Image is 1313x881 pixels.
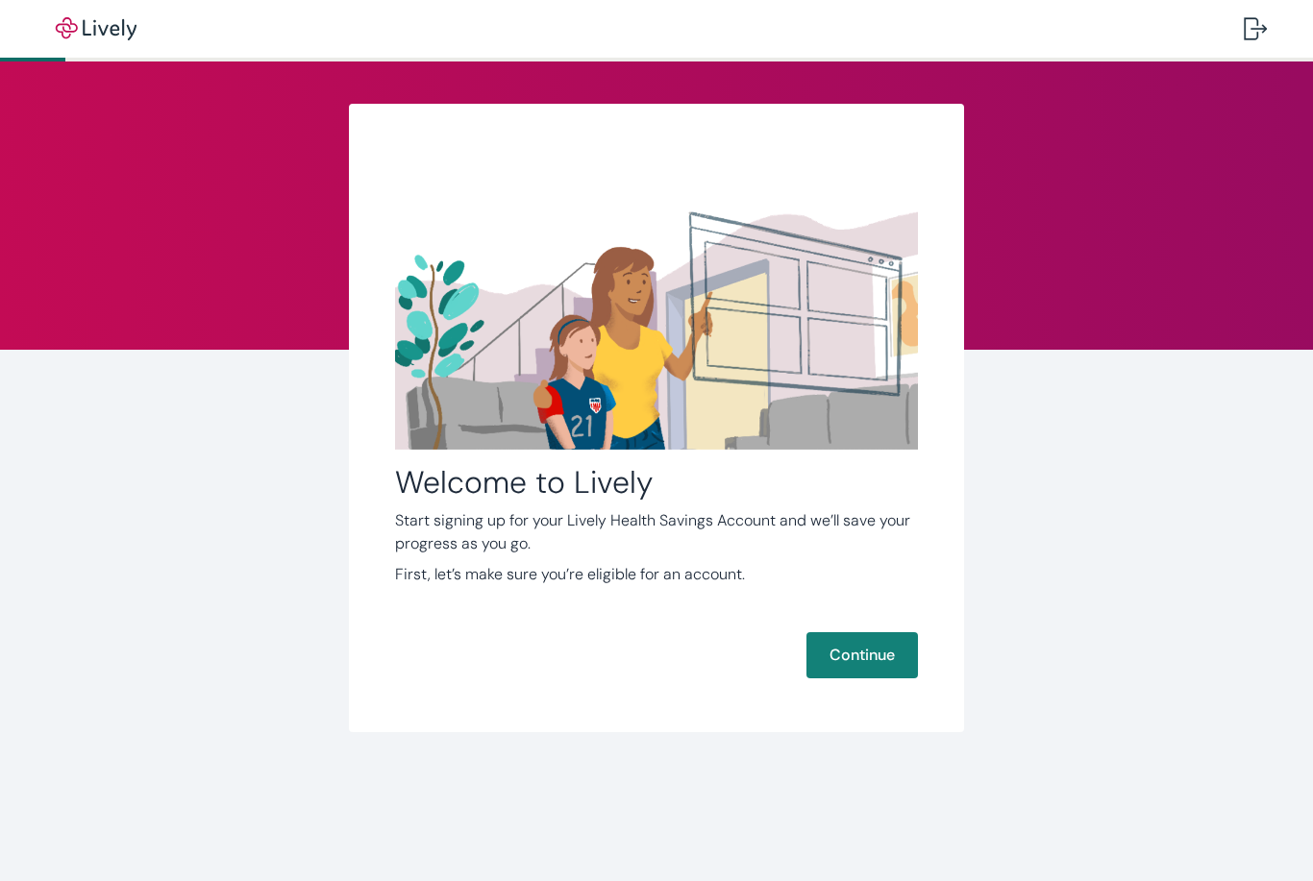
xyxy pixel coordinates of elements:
[806,632,918,678] button: Continue
[395,509,918,555] p: Start signing up for your Lively Health Savings Account and we’ll save your progress as you go.
[1228,6,1282,52] button: Log out
[42,17,150,40] img: Lively
[395,563,918,586] p: First, let’s make sure you’re eligible for an account.
[395,463,918,502] h2: Welcome to Lively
